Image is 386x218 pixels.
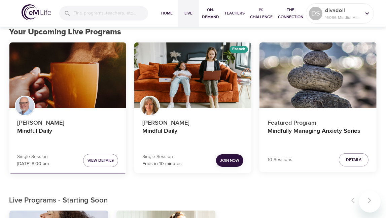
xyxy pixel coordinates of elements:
p: divadoll [325,6,361,14]
button: Mindful Daily [134,42,251,108]
span: Join Now [220,157,239,164]
span: The Connection [278,6,303,21]
p: [DATE] 8:00 am [17,160,49,167]
button: Details [339,153,369,166]
img: logo [22,4,51,20]
p: 16096 Mindful Minutes [325,14,361,21]
p: [PERSON_NAME] [142,116,243,127]
button: Mindfully Managing Anxiety Series [259,42,377,108]
button: View Details [83,154,118,167]
span: On-Demand [202,6,219,21]
button: Mindful Daily [9,42,127,108]
p: 10 Sessions [268,156,292,163]
p: Featured Program [268,116,369,127]
p: [PERSON_NAME] [17,116,118,127]
button: Join Now [216,154,243,167]
div: DS [309,7,322,20]
p: Single Session [17,153,49,160]
span: Teachers [224,10,245,17]
h2: Your Upcoming Live Programs [9,27,377,37]
div: The episodes in this programs will be in French [230,46,248,53]
p: Live Programs - Starting Soon [9,195,347,206]
span: View Details [87,157,114,164]
iframe: Button to launch messaging window [359,191,381,213]
span: 1% Challenge [250,6,273,21]
input: Find programs, teachers, etc... [73,6,148,21]
h4: Mindful Daily [142,127,243,144]
span: Home [159,10,175,17]
span: Live [180,10,197,17]
p: Single Session [142,153,182,160]
h4: Mindful Daily [17,127,118,144]
p: Ends in 10 minutes [142,160,182,167]
span: Details [346,156,361,163]
h4: Mindfully Managing Anxiety Series [268,127,369,144]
